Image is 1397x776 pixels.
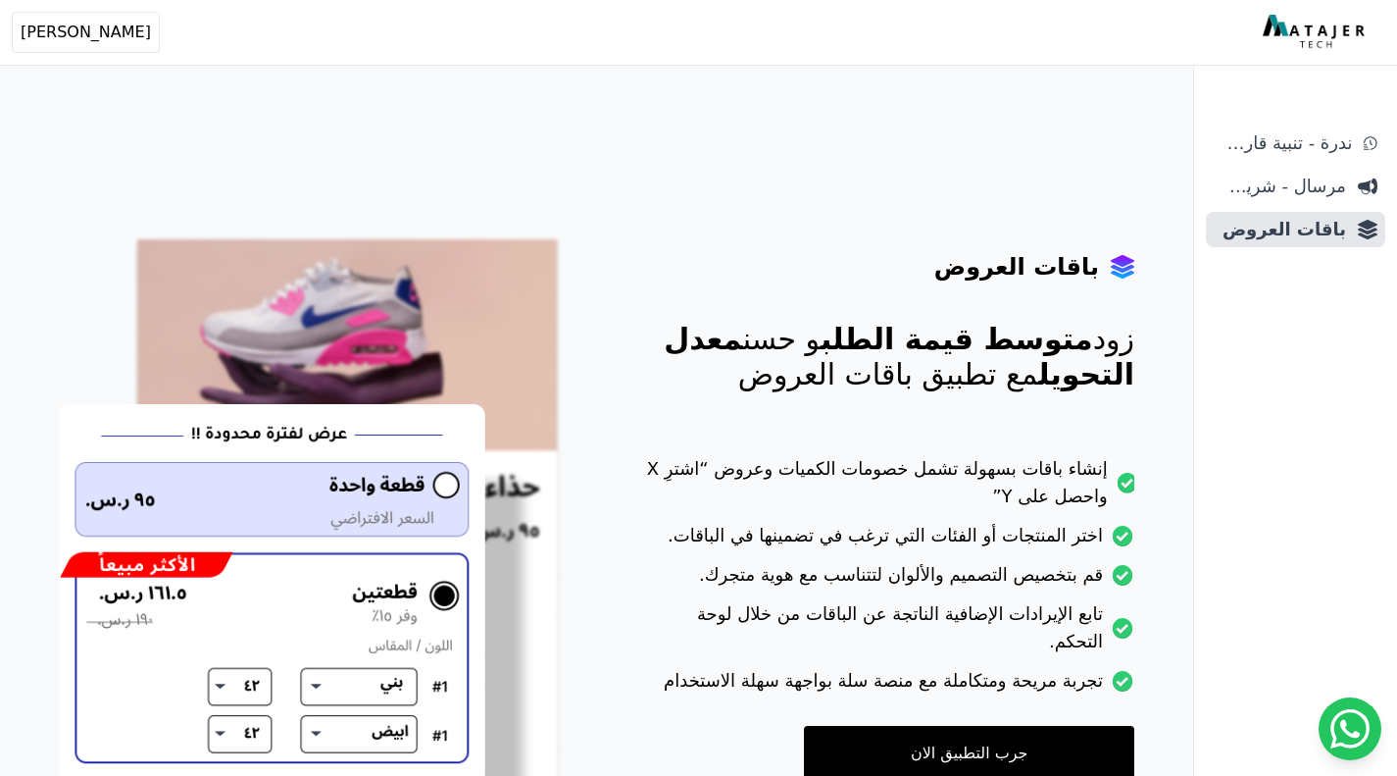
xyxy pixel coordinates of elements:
[1214,129,1352,157] span: ندرة - تنبية قارب علي النفاذ
[12,12,160,53] button: [PERSON_NAME]
[21,21,151,44] span: [PERSON_NAME]
[821,322,1093,356] span: متوسط قيمة الطلب
[1214,216,1346,243] span: باقات العروض
[639,667,1134,706] li: تجربة مريحة ومتكاملة مع منصة سلة بواجهة سهلة الاستخدام
[934,251,1099,283] h4: باقات العروض
[1214,173,1346,200] span: مرسال - شريط دعاية
[639,522,1134,561] li: اختر المنتجات أو الفئات التي ترغب في تضمينها في الباقات.
[1263,15,1370,50] img: MatajerTech Logo
[639,600,1134,667] li: تابع الإيرادات الإضافية الناتجة عن الباقات من خلال لوحة التحكم.
[639,455,1134,522] li: إنشاء باقات بسهولة تشمل خصومات الكميات وعروض “اشترِ X واحصل على Y”
[664,322,1134,391] span: معدل التحويل
[639,561,1134,600] li: قم بتخصيص التصميم والألوان لتتناسب مع هوية متجرك.
[639,322,1134,392] p: زود و حسن مع تطبيق باقات العروض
